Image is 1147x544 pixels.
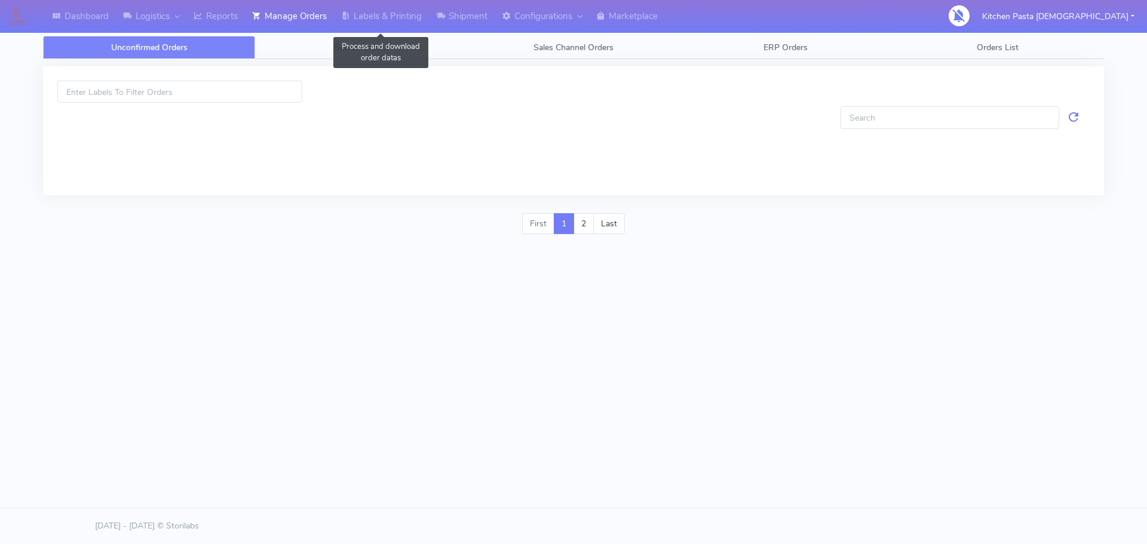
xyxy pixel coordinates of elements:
[973,4,1143,29] button: Kitchen Pasta [DEMOGRAPHIC_DATA]
[533,42,614,53] span: Sales Channel Orders
[43,36,1104,59] ul: Tabs
[977,42,1019,53] span: Orders List
[593,213,625,235] a: Last
[763,42,808,53] span: ERP Orders
[841,106,1059,128] input: Search
[111,42,188,53] span: Unconfirmed Orders
[335,42,388,53] span: Search Orders
[573,213,594,235] a: 2
[554,213,574,235] a: 1
[57,81,302,103] input: Enter Labels To Filter Orders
